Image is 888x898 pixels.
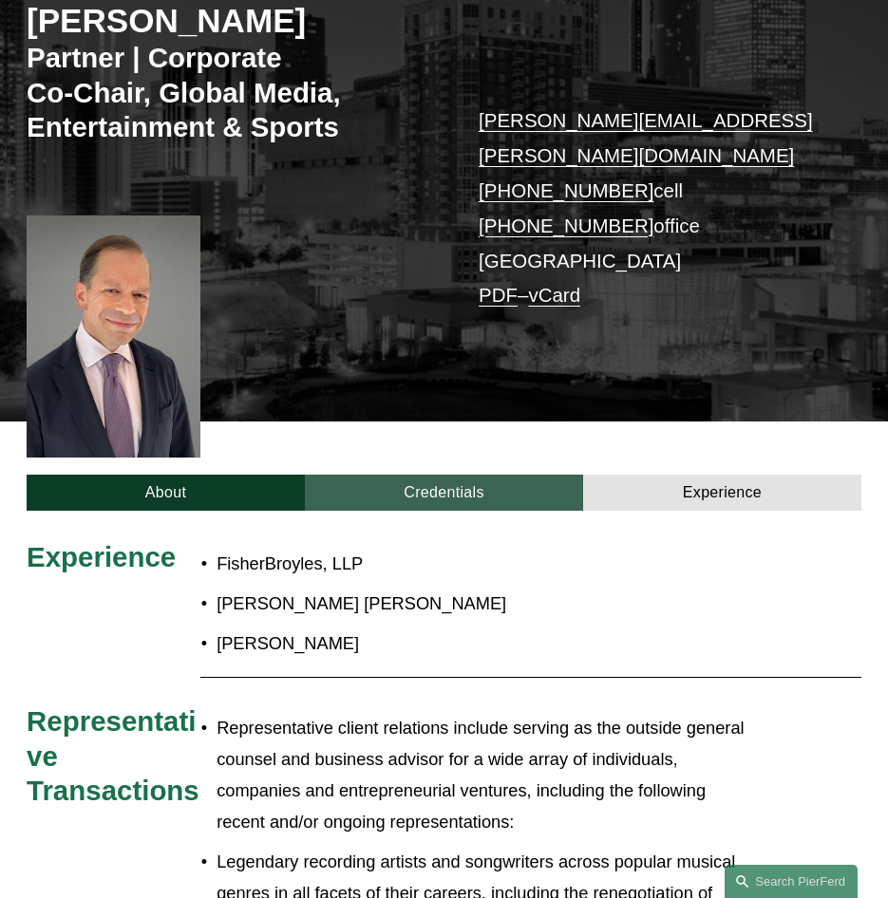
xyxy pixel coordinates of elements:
[27,41,409,144] h3: Partner | Corporate Co-Chair, Global Media, Entertainment & Sports
[528,284,580,306] a: vCard
[479,215,653,236] a: [PHONE_NUMBER]
[479,284,518,306] a: PDF
[27,475,305,511] a: About
[27,541,176,572] span: Experience
[479,109,812,166] a: [PERSON_NAME][EMAIL_ADDRESS][PERSON_NAME][DOMAIN_NAME]
[217,589,757,620] p: [PERSON_NAME] [PERSON_NAME]
[479,179,653,201] a: [PHONE_NUMBER]
[27,1,444,42] h2: [PERSON_NAME]
[305,475,583,511] a: Credentials
[583,475,861,511] a: Experience
[479,103,826,313] p: cell office [GEOGRAPHIC_DATA] –
[217,549,757,580] p: FisherBroyles, LLP
[217,628,757,660] p: [PERSON_NAME]
[27,705,199,806] span: Representative Transactions
[217,713,757,837] p: Representative client relations include serving as the outside general counsel and business advis...
[725,865,858,898] a: Search this site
